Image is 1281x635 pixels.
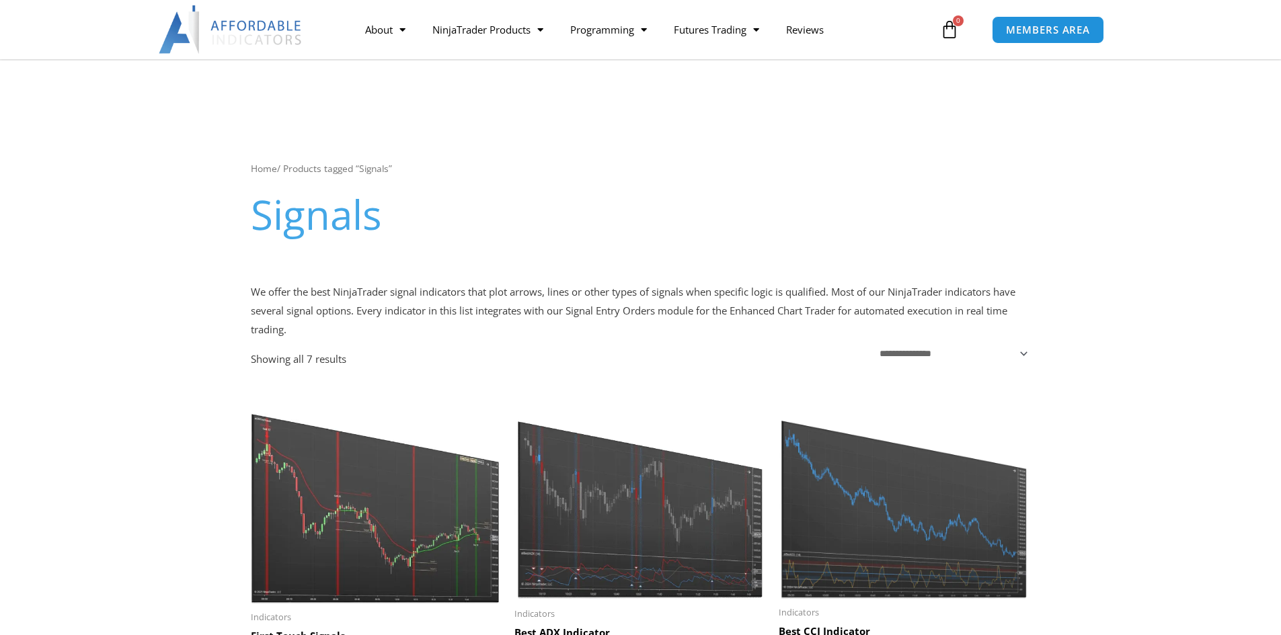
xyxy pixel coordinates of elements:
[419,14,557,45] a: NinjaTrader Products
[953,15,964,26] span: 0
[251,160,1031,177] nav: Breadcrumb
[871,344,1030,363] select: Shop order
[660,14,773,45] a: Futures Trading
[251,283,1031,339] p: We offer the best NinjaTrader signal indicators that plot arrows, lines or other types of signals...
[251,162,277,175] a: Home
[352,14,419,45] a: About
[159,5,303,54] img: LogoAI | Affordable Indicators – NinjaTrader
[920,10,979,49] a: 0
[251,611,502,623] span: Indicators
[779,607,1030,618] span: Indicators
[251,354,346,364] p: Showing all 7 results
[514,608,765,620] span: Indicators
[773,14,837,45] a: Reviews
[992,16,1104,44] a: MEMBERS AREA
[514,388,765,601] img: Best ADX Indicator
[779,388,1030,599] img: Best CCI Indicator
[251,186,1031,243] h1: Signals
[1006,25,1090,35] span: MEMBERS AREA
[251,388,502,603] img: First Touch Signals 1
[557,14,660,45] a: Programming
[352,14,937,45] nav: Menu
